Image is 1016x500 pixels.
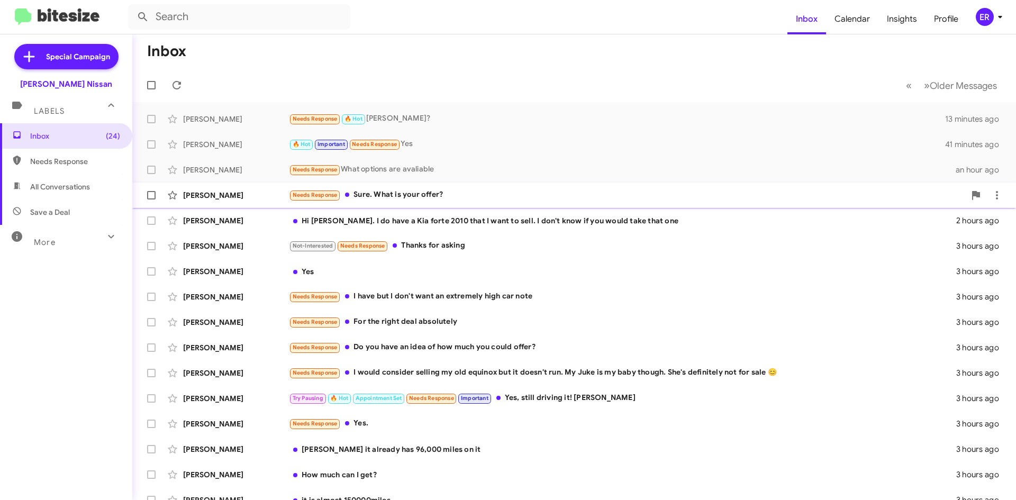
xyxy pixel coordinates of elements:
[330,395,348,402] span: 🔥 Hot
[183,190,289,201] div: [PERSON_NAME]
[826,4,878,34] a: Calendar
[289,189,965,201] div: Sure. What is your offer?
[30,131,120,141] span: Inbox
[956,342,1008,353] div: 3 hours ago
[956,469,1008,480] div: 3 hours ago
[956,165,1008,175] div: an hour ago
[956,368,1008,378] div: 3 hours ago
[976,8,994,26] div: ER
[183,139,289,150] div: [PERSON_NAME]
[918,75,1003,96] button: Next
[128,4,350,30] input: Search
[956,292,1008,302] div: 3 hours ago
[183,469,289,480] div: [PERSON_NAME]
[293,395,323,402] span: Try Pausing
[289,341,956,353] div: Do you have an idea of how much you could offer?
[147,43,186,60] h1: Inbox
[461,395,488,402] span: Important
[293,115,338,122] span: Needs Response
[900,75,1003,96] nav: Page navigation example
[183,165,289,175] div: [PERSON_NAME]
[900,75,918,96] button: Previous
[183,114,289,124] div: [PERSON_NAME]
[289,367,956,379] div: I would consider selling my old equinox but it doesn't run. My Juke is my baby though. She's defi...
[293,420,338,427] span: Needs Response
[956,241,1008,251] div: 3 hours ago
[356,395,402,402] span: Appointment Set
[293,166,338,173] span: Needs Response
[926,4,967,34] a: Profile
[945,114,1008,124] div: 13 minutes ago
[956,419,1008,429] div: 3 hours ago
[289,266,956,277] div: Yes
[183,292,289,302] div: [PERSON_NAME]
[967,8,1004,26] button: ER
[34,238,56,247] span: More
[289,163,956,176] div: What options are avaliable
[183,419,289,429] div: [PERSON_NAME]
[183,444,289,454] div: [PERSON_NAME]
[183,342,289,353] div: [PERSON_NAME]
[289,417,956,430] div: Yes.
[183,241,289,251] div: [PERSON_NAME]
[30,156,120,167] span: Needs Response
[293,141,311,148] span: 🔥 Hot
[956,266,1008,277] div: 3 hours ago
[183,393,289,404] div: [PERSON_NAME]
[956,215,1008,226] div: 2 hours ago
[34,106,65,116] span: Labels
[289,392,956,404] div: Yes, still driving it! [PERSON_NAME]
[46,51,110,62] span: Special Campaign
[14,44,119,69] a: Special Campaign
[409,395,454,402] span: Needs Response
[956,393,1008,404] div: 3 hours ago
[293,369,338,376] span: Needs Response
[945,139,1008,150] div: 41 minutes ago
[20,79,112,89] div: [PERSON_NAME] Nissan
[293,242,333,249] span: Not-Interested
[183,368,289,378] div: [PERSON_NAME]
[289,444,956,454] div: [PERSON_NAME] it already has 96,000 miles on it
[878,4,926,34] a: Insights
[289,113,945,125] div: [PERSON_NAME]?
[956,444,1008,454] div: 3 hours ago
[930,80,997,92] span: Older Messages
[293,319,338,325] span: Needs Response
[289,316,956,328] div: For the right deal absolutely
[787,4,826,34] a: Inbox
[289,215,956,226] div: Hi [PERSON_NAME]. I do have a Kia forte 2010 that I want to sell. I don't know if you would take ...
[183,215,289,226] div: [PERSON_NAME]
[352,141,397,148] span: Needs Response
[924,79,930,92] span: »
[317,141,345,148] span: Important
[106,131,120,141] span: (24)
[956,317,1008,328] div: 3 hours ago
[289,240,956,252] div: Thanks for asking
[183,317,289,328] div: [PERSON_NAME]
[289,290,956,303] div: I have but I don't want an extremely high car note
[293,344,338,351] span: Needs Response
[30,207,70,217] span: Save a Deal
[906,79,912,92] span: «
[293,293,338,300] span: Needs Response
[340,242,385,249] span: Needs Response
[289,138,945,150] div: Yes
[183,266,289,277] div: [PERSON_NAME]
[344,115,362,122] span: 🔥 Hot
[293,192,338,198] span: Needs Response
[30,181,90,192] span: All Conversations
[289,469,956,480] div: How much can I get?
